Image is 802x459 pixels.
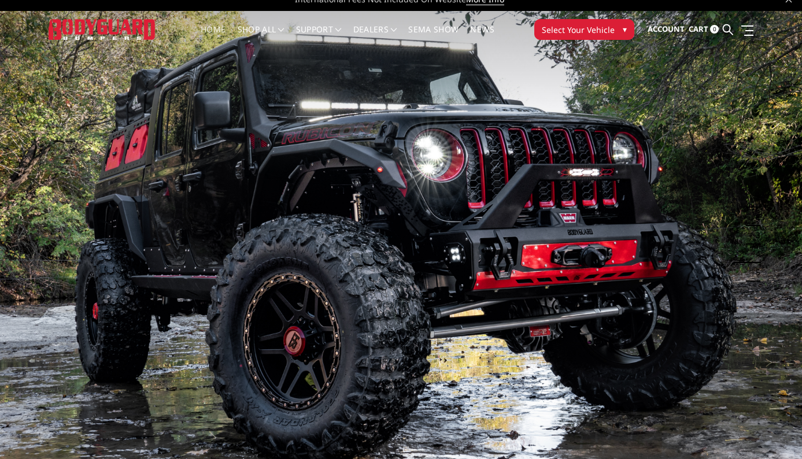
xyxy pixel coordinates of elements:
[749,208,760,226] button: 2 of 5
[534,19,634,40] button: Select Your Vehicle
[408,25,459,48] a: SEMA Show
[470,25,494,48] a: News
[648,14,685,45] a: Account
[710,25,719,34] span: 0
[749,226,760,245] button: 3 of 5
[689,14,719,45] a: Cart 0
[749,189,760,208] button: 1 of 5
[623,23,627,35] span: ▾
[238,25,284,48] a: shop all
[648,24,685,34] span: Account
[353,25,397,48] a: Dealers
[201,25,226,48] a: Home
[689,24,708,34] span: Cart
[296,25,342,48] a: Support
[49,19,157,40] img: BODYGUARD BUMPERS
[749,245,760,263] button: 4 of 5
[542,24,615,36] span: Select Your Vehicle
[749,263,760,282] button: 5 of 5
